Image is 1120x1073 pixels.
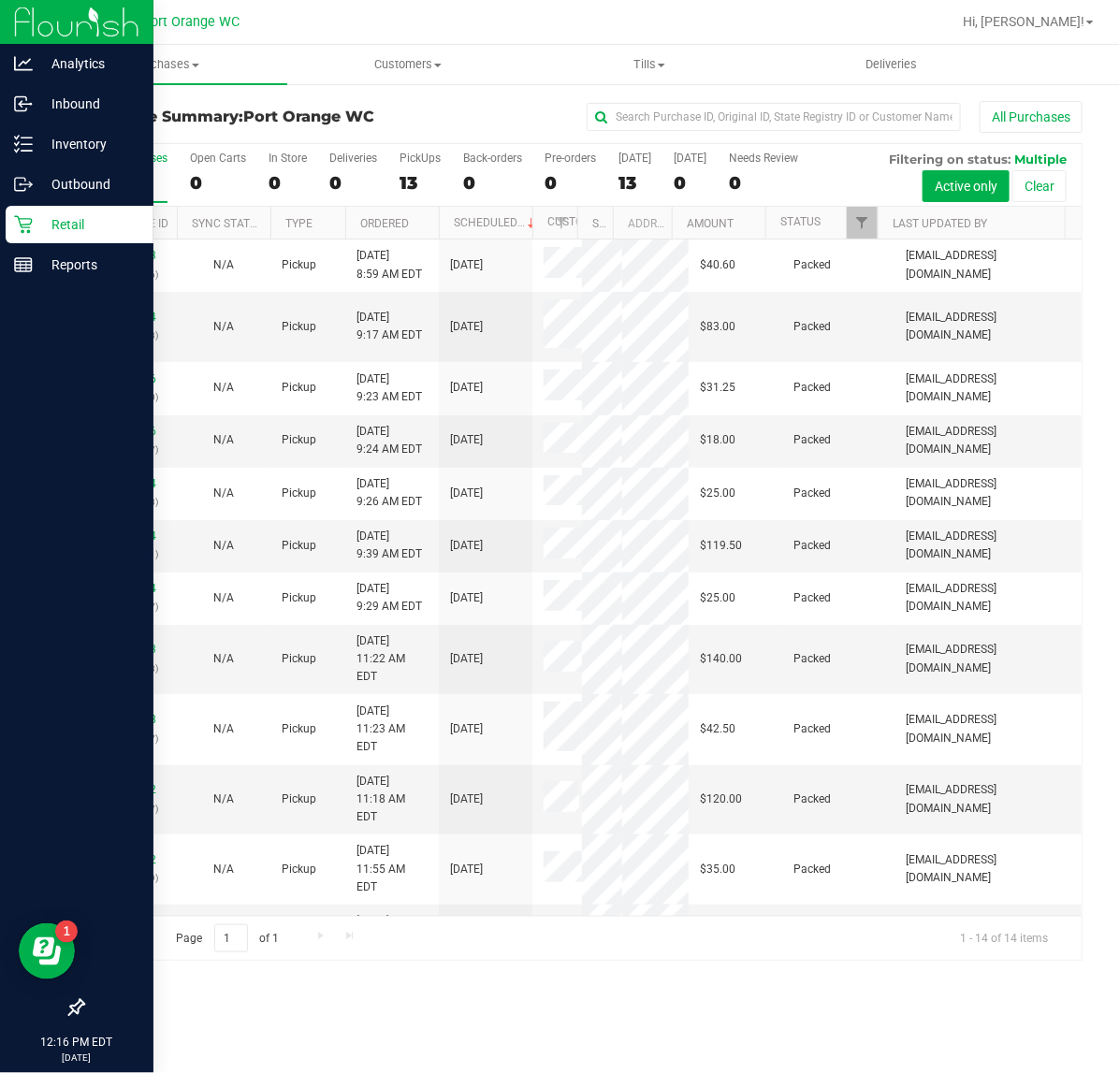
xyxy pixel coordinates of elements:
[545,152,596,165] div: Pre-orders
[282,720,316,738] span: Pickup
[190,152,246,165] div: Open Carts
[14,175,33,194] inline-svg: Outbound
[793,861,831,878] span: Packed
[463,172,522,194] div: 0
[700,589,735,607] span: $25.00
[793,256,831,274] span: Packed
[530,56,770,73] span: Tills
[243,108,374,125] span: Port Orange WC
[454,216,539,229] a: Scheduled
[287,45,530,84] a: Customers
[945,924,1063,952] span: 1 - 14 of 14 items
[288,56,529,73] span: Customers
[356,773,428,827] span: [DATE] 11:18 AM EDT
[592,217,691,230] a: State Registry ID
[82,109,415,125] h3: Purchase Summary:
[793,318,831,336] span: Packed
[674,152,706,165] div: [DATE]
[906,711,1070,747] span: [EMAIL_ADDRESS][DOMAIN_NAME]
[545,172,596,194] div: 0
[400,172,441,194] div: 13
[14,135,33,153] inline-svg: Inventory
[282,318,316,336] span: Pickup
[780,215,821,228] a: Status
[793,589,831,607] span: Packed
[450,431,483,449] span: [DATE]
[906,781,1070,817] span: [EMAIL_ADDRESS][DOMAIN_NAME]
[450,650,483,668] span: [DATE]
[674,172,706,194] div: 0
[700,790,742,808] span: $120.00
[450,379,483,397] span: [DATE]
[45,56,287,73] span: Purchases
[545,207,576,239] a: Filter
[618,172,651,194] div: 13
[8,1051,145,1065] p: [DATE]
[700,431,735,449] span: $18.00
[906,851,1070,887] span: [EMAIL_ADDRESS][DOMAIN_NAME]
[213,720,234,738] button: N/A
[285,217,313,230] a: Type
[45,45,287,84] a: Purchases
[213,433,234,446] span: Not Applicable
[700,720,735,738] span: $42.50
[282,485,316,502] span: Pickup
[700,537,742,555] span: $119.50
[980,101,1083,133] button: All Purchases
[906,370,1070,406] span: [EMAIL_ADDRESS][DOMAIN_NAME]
[1012,170,1067,202] button: Clear
[356,247,422,283] span: [DATE] 8:59 AM EDT
[213,431,234,449] button: N/A
[282,861,316,878] span: Pickup
[142,14,240,30] span: Port Orange WC
[282,256,316,274] span: Pickup
[963,14,1084,29] span: Hi, [PERSON_NAME]!
[213,381,234,394] span: Not Applicable
[356,580,422,616] span: [DATE] 9:29 AM EDT
[213,589,234,607] button: N/A
[906,247,1070,283] span: [EMAIL_ADDRESS][DOMAIN_NAME]
[463,152,522,165] div: Back-orders
[906,528,1070,563] span: [EMAIL_ADDRESS][DOMAIN_NAME]
[282,431,316,449] span: Pickup
[450,861,483,878] span: [DATE]
[450,589,483,607] span: [DATE]
[14,54,33,73] inline-svg: Analytics
[356,475,422,511] span: [DATE] 9:26 AM EDT
[19,923,75,979] iframe: Resource center
[213,539,234,552] span: Not Applicable
[55,921,78,943] iframe: Resource center unread badge
[282,589,316,607] span: Pickup
[33,93,145,115] p: Inbound
[213,790,234,808] button: N/A
[906,475,1070,511] span: [EMAIL_ADDRESS][DOMAIN_NAME]
[793,485,831,502] span: Packed
[33,213,145,236] p: Retail
[213,258,234,271] span: Not Applicable
[400,152,441,165] div: PickUps
[793,790,831,808] span: Packed
[282,537,316,555] span: Pickup
[192,217,264,230] a: Sync Status
[906,641,1070,676] span: [EMAIL_ADDRESS][DOMAIN_NAME]
[8,1034,145,1051] p: 12:16 PM EDT
[213,485,234,502] button: N/A
[356,528,422,563] span: [DATE] 9:39 AM EDT
[329,172,377,194] div: 0
[213,650,234,668] button: N/A
[700,379,735,397] span: $31.25
[793,431,831,449] span: Packed
[329,152,377,165] div: Deliveries
[282,650,316,668] span: Pickup
[906,309,1070,344] span: [EMAIL_ADDRESS][DOMAIN_NAME]
[269,172,307,194] div: 0
[14,215,33,234] inline-svg: Retail
[213,861,234,878] button: N/A
[450,790,483,808] span: [DATE]
[729,172,798,194] div: 0
[33,133,145,155] p: Inventory
[700,256,735,274] span: $40.60
[450,318,483,336] span: [DATE]
[190,172,246,194] div: 0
